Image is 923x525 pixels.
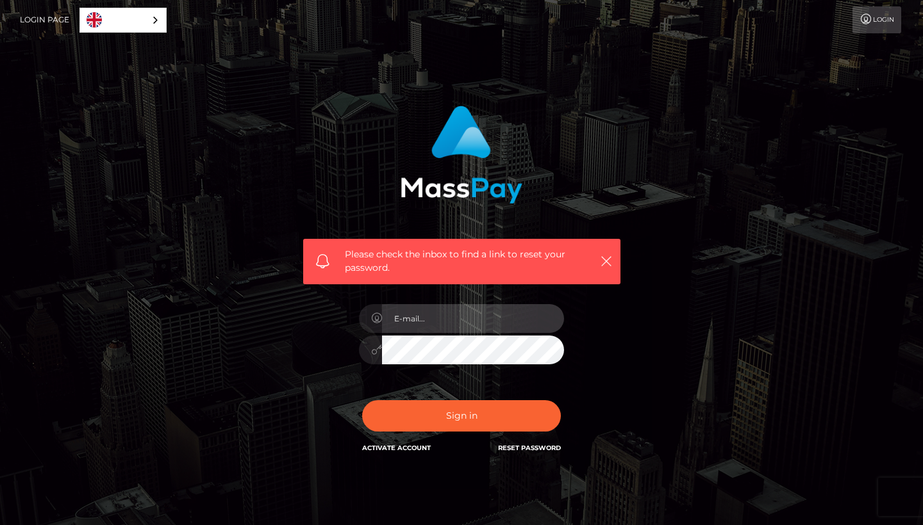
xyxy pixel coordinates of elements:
[362,400,561,432] button: Sign in
[345,248,579,275] span: Please check the inbox to find a link to reset your password.
[80,8,166,32] a: English
[498,444,561,452] a: Reset Password
[852,6,901,33] a: Login
[362,444,431,452] a: Activate Account
[382,304,564,333] input: E-mail...
[401,106,522,204] img: MassPay Login
[20,6,69,33] a: Login Page
[79,8,167,33] div: Language
[79,8,167,33] aside: Language selected: English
